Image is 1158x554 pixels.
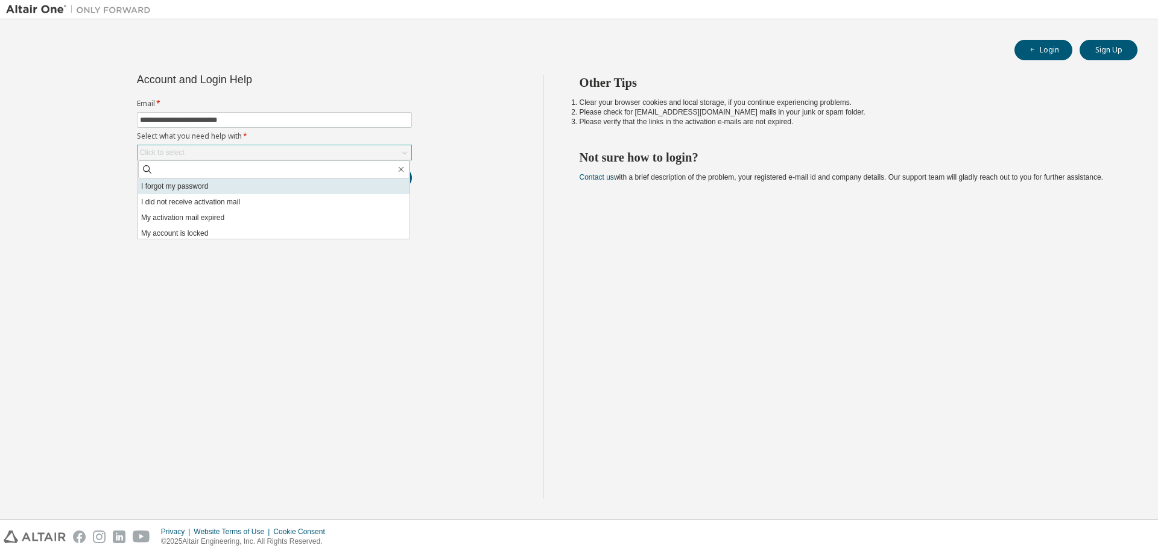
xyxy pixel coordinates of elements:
li: Please verify that the links in the activation e-mails are not expired. [580,117,1116,127]
a: Contact us [580,173,614,181]
li: I forgot my password [138,178,410,194]
div: Account and Login Help [137,75,357,84]
h2: Other Tips [580,75,1116,90]
img: facebook.svg [73,530,86,543]
div: Click to select [138,145,411,160]
img: altair_logo.svg [4,530,66,543]
img: linkedin.svg [113,530,125,543]
img: youtube.svg [133,530,150,543]
p: © 2025 Altair Engineering, Inc. All Rights Reserved. [161,537,332,547]
button: Sign Up [1080,40,1137,60]
label: Email [137,99,412,109]
li: Clear your browser cookies and local storage, if you continue experiencing problems. [580,98,1116,107]
label: Select what you need help with [137,131,412,141]
span: with a brief description of the problem, your registered e-mail id and company details. Our suppo... [580,173,1103,181]
div: Privacy [161,527,194,537]
div: Website Terms of Use [194,527,273,537]
h2: Not sure how to login? [580,150,1116,165]
li: Please check for [EMAIL_ADDRESS][DOMAIN_NAME] mails in your junk or spam folder. [580,107,1116,117]
div: Cookie Consent [273,527,332,537]
button: Login [1014,40,1072,60]
img: Altair One [6,4,157,16]
div: Click to select [140,148,185,157]
img: instagram.svg [93,530,106,543]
